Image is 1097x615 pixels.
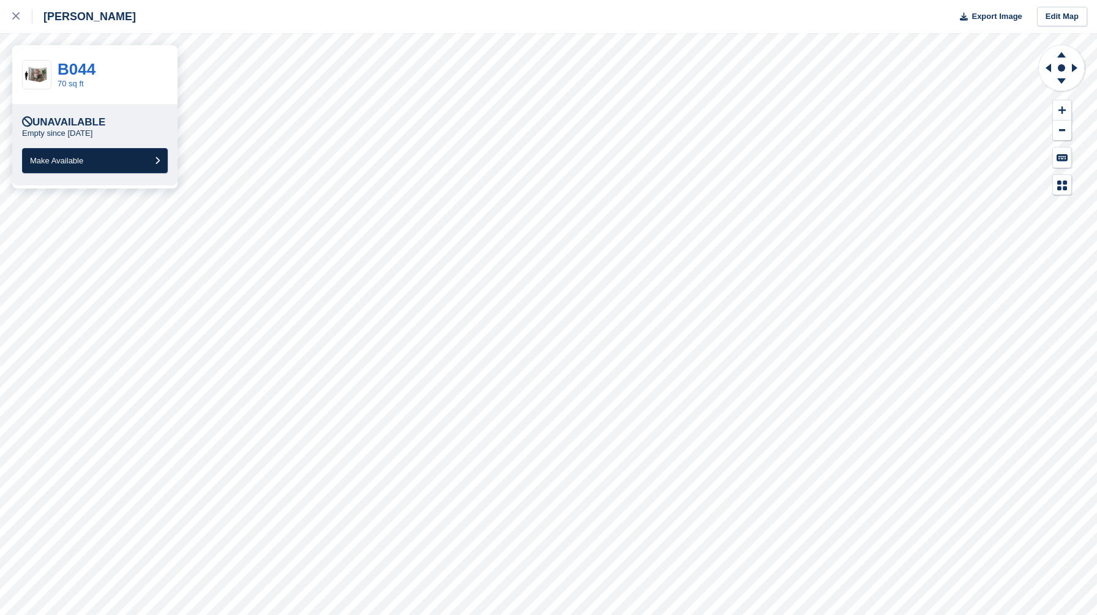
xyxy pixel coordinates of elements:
[22,129,92,138] p: Empty since [DATE]
[22,148,168,173] button: Make Available
[953,7,1022,27] button: Export Image
[1037,7,1087,27] a: Edit Map
[1053,147,1071,168] button: Keyboard Shortcuts
[1053,100,1071,121] button: Zoom In
[58,60,95,78] a: B044
[23,64,51,86] img: 64-sqft-unit.jpg
[58,79,84,88] a: 70 sq ft
[30,156,83,165] span: Make Available
[1053,175,1071,195] button: Map Legend
[32,9,136,24] div: [PERSON_NAME]
[972,10,1022,23] span: Export Image
[1053,121,1071,141] button: Zoom Out
[22,116,105,129] div: Unavailable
